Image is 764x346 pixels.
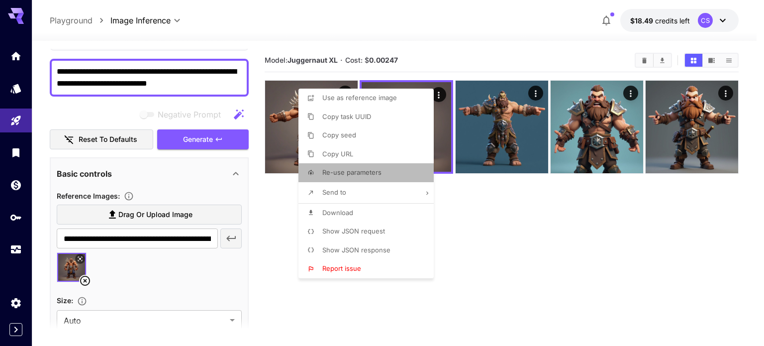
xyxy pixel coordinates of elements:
[322,246,390,254] span: Show JSON response
[322,94,397,102] span: Use as reference image
[322,168,382,176] span: Re-use parameters
[322,113,371,120] span: Copy task UUID
[322,131,356,139] span: Copy seed
[322,209,353,217] span: Download
[322,150,353,158] span: Copy URL
[322,264,361,272] span: Report issue
[322,188,346,196] span: Send to
[322,227,385,235] span: Show JSON request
